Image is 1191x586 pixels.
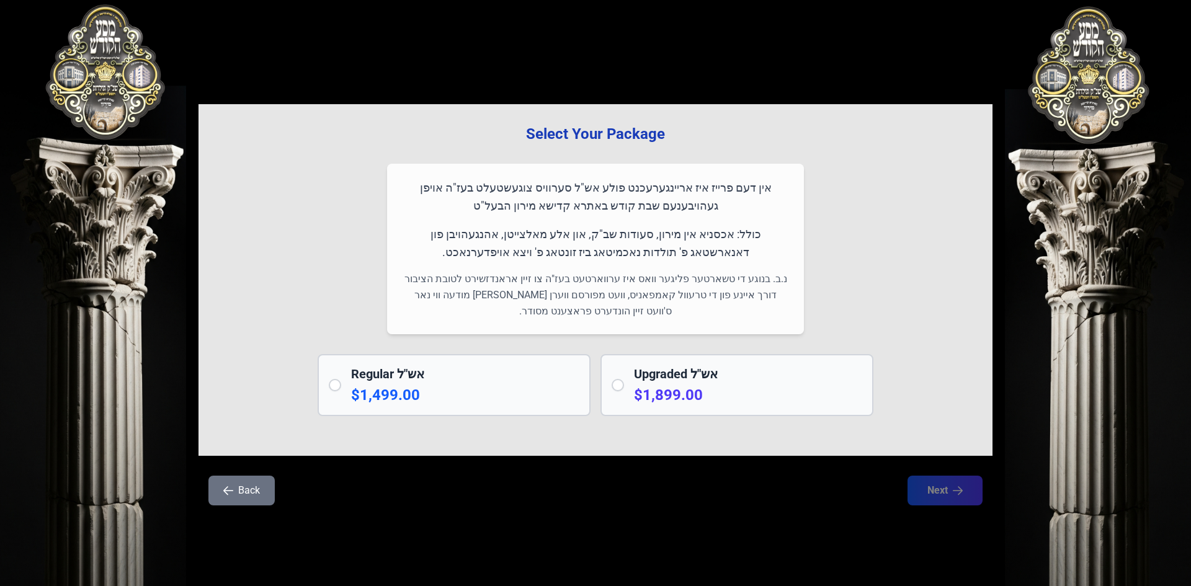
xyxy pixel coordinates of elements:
p: כולל: אכסניא אין מירון, סעודות שב"ק, און אלע מאלצייטן, אהנגעהויבן פון דאנארשטאג פ' תולדות נאכמיטא... [402,225,789,262]
p: נ.ב. בנוגע די טשארטער פליגער וואס איז ערווארטעט בעז"ה צו זיין אראנדזשירט לטובת הציבור דורך איינע ... [402,271,789,319]
p: אין דעם פרייז איז אריינגערעכנט פולע אש"ל סערוויס צוגעשטעלט בעז"ה אויפן געהויבענעם שבת קודש באתרא ... [402,179,789,215]
h2: Regular אש"ל [351,365,579,383]
h2: Upgraded אש"ל [634,365,862,383]
h3: Select Your Package [218,124,973,144]
p: $1,499.00 [351,385,579,405]
p: $1,899.00 [634,385,862,405]
button: Back [208,476,275,505]
button: Next [908,476,983,505]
